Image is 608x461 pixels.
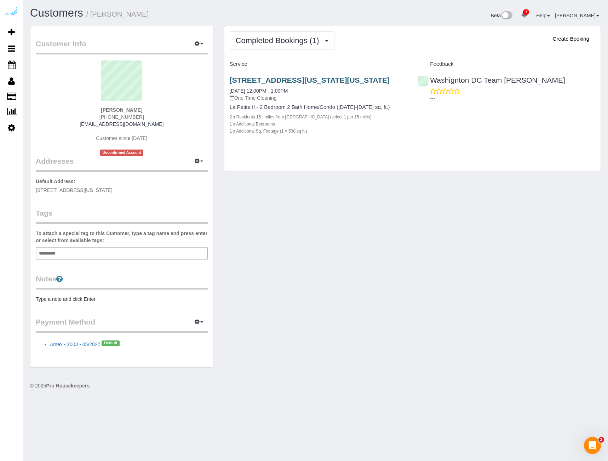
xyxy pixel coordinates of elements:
[36,317,208,333] legend: Payment Method
[80,121,164,127] a: [EMAIL_ADDRESS][DOMAIN_NAME]
[99,114,144,120] span: [PHONE_NUMBER]
[36,274,208,290] legend: Notes
[230,61,407,67] h4: Service
[36,208,208,224] legend: Tags
[517,7,531,23] a: 1
[536,13,550,18] a: Help
[230,129,307,134] small: 1 x Additional Sq. Footage (1 = 500 sq ft.)
[230,88,288,94] a: [DATE] 12:00PM - 1:00PM
[230,115,372,119] small: 2 x Residents 15+ miles from [GEOGRAPHIC_DATA] (select 1 per 15 miles)
[36,178,75,185] label: Default Address:
[523,9,529,15] span: 1
[101,107,142,113] strong: [PERSON_NAME]
[584,437,601,454] iframe: Intercom live chat
[4,7,18,17] img: Automaid Logo
[230,31,334,49] button: Completed Bookings (1)
[230,76,390,84] a: [STREET_ADDRESS][US_STATE][US_STATE]
[230,122,275,127] small: 1 x Additional Bedrooms
[36,39,208,54] legend: Customer Info
[50,342,100,347] a: Amex - 2003 - 05/2027
[230,94,407,101] p: One Time Cleaning
[230,104,407,110] h4: La Petite II - 2 Bedroom 2 Bath Home/Condo ([DATE]-[DATE] sq. ft.)
[418,76,565,84] a: Washignton DC Team [PERSON_NAME]
[598,437,604,443] span: 2
[501,11,512,21] img: New interface
[96,135,147,141] span: Customer since [DATE]
[555,13,599,18] a: [PERSON_NAME]
[430,95,595,102] p: ---
[36,230,208,244] label: To attach a special tag to this Customer, type a tag name and press enter or select from availabl...
[46,383,90,389] strong: Pro Housekeepers
[547,31,595,46] button: Create Booking
[30,7,83,19] a: Customers
[86,10,149,18] small: / [PERSON_NAME]
[491,13,513,18] a: Beta
[36,187,113,193] span: [STREET_ADDRESS][US_STATE]
[100,150,143,156] span: Unconfirmed Account
[30,382,601,389] div: © 2025
[36,296,208,303] pre: Type a note and click Enter
[418,61,595,67] h4: Feedback
[102,340,119,346] span: Default
[236,36,323,45] span: Completed Bookings (1)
